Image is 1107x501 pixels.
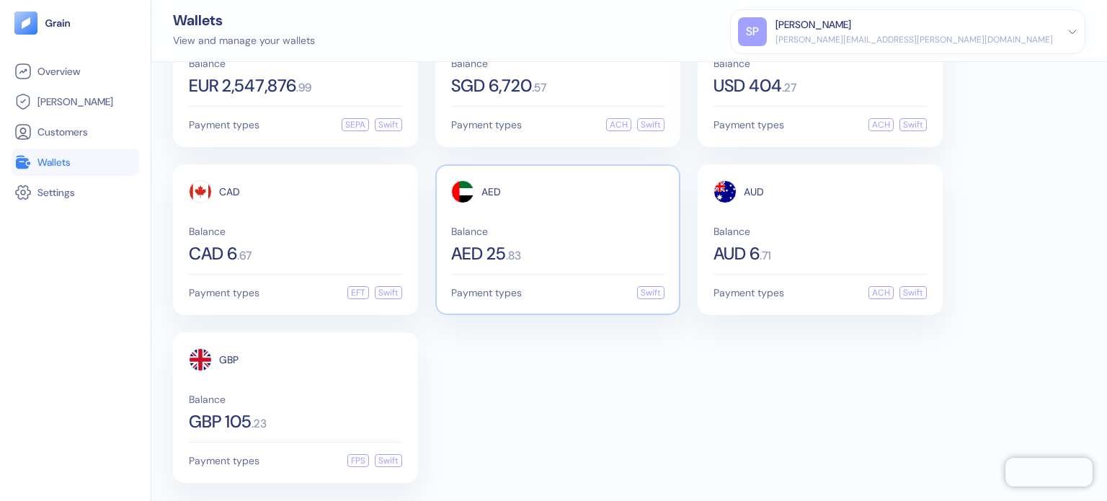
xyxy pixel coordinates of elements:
[14,184,136,201] a: Settings
[189,288,259,298] span: Payment types
[451,245,506,262] span: AED 25
[347,454,369,467] div: FPS
[375,286,402,299] div: Swift
[237,250,252,262] span: . 67
[868,286,894,299] div: ACH
[252,418,267,430] span: . 23
[37,125,88,139] span: Customers
[868,118,894,131] div: ACH
[375,118,402,131] div: Swift
[532,82,546,94] span: . 57
[14,123,136,141] a: Customers
[37,185,75,200] span: Settings
[606,118,631,131] div: ACH
[760,250,771,262] span: . 71
[375,454,402,467] div: Swift
[744,187,764,197] span: AUD
[14,63,136,80] a: Overview
[899,118,927,131] div: Swift
[347,286,369,299] div: EFT
[342,118,369,131] div: SEPA
[738,17,767,46] div: SP
[189,120,259,130] span: Payment types
[37,155,71,169] span: Wallets
[14,93,136,110] a: [PERSON_NAME]
[713,77,782,94] span: USD 404
[713,120,784,130] span: Payment types
[14,154,136,171] a: Wallets
[37,64,80,79] span: Overview
[899,286,927,299] div: Swift
[782,82,796,94] span: . 27
[14,12,37,35] img: logo-tablet-V2.svg
[481,187,501,197] span: AED
[189,413,252,430] span: GBP 105
[189,394,402,404] span: Balance
[189,456,259,466] span: Payment types
[45,18,71,28] img: logo
[775,17,851,32] div: [PERSON_NAME]
[451,58,664,68] span: Balance
[1005,458,1093,487] iframe: Chatra live chat
[189,245,237,262] span: CAD 6
[637,118,664,131] div: Swift
[173,13,315,27] div: Wallets
[219,355,239,365] span: GBP
[506,250,521,262] span: . 83
[451,288,522,298] span: Payment types
[713,245,760,262] span: AUD 6
[219,187,240,197] span: CAD
[189,226,402,236] span: Balance
[713,288,784,298] span: Payment types
[173,33,315,48] div: View and manage your wallets
[189,77,296,94] span: EUR 2,547,876
[637,286,664,299] div: Swift
[451,226,664,236] span: Balance
[37,94,113,109] span: [PERSON_NAME]
[451,77,532,94] span: SGD 6,720
[296,82,311,94] span: . 99
[775,33,1053,46] div: [PERSON_NAME][EMAIL_ADDRESS][PERSON_NAME][DOMAIN_NAME]
[713,58,927,68] span: Balance
[189,58,402,68] span: Balance
[451,120,522,130] span: Payment types
[713,226,927,236] span: Balance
